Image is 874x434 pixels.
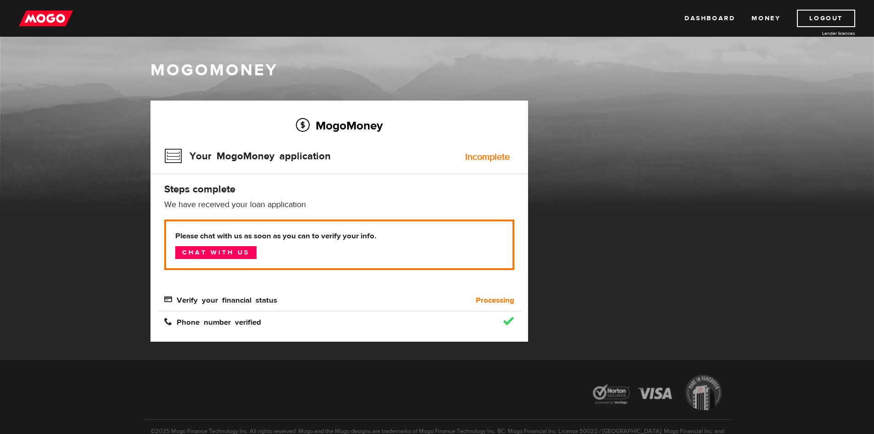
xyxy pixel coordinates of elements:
[175,246,256,259] a: Chat with us
[175,231,503,242] b: Please chat with us as soon as you can to verify your info.
[19,10,73,27] img: mogo_logo-11ee424be714fa7cbb0f0f49df9e16ec.png
[150,61,724,80] h1: MogoMoney
[690,220,874,434] iframe: LiveChat chat widget
[786,30,855,37] a: Lender licences
[752,10,780,27] a: Money
[685,10,735,27] a: Dashboard
[164,295,277,303] span: Verify your financial status
[465,152,510,162] div: Incomplete
[164,317,261,325] span: Phone number verified
[476,295,514,306] b: Processing
[164,199,514,210] p: We have received your loan application
[797,10,855,27] a: Logout
[584,368,731,420] img: legal-icons-92a2ffecb4d32d839781d1b4e4802d7b.png
[164,183,514,196] h4: Steps complete
[164,144,331,168] h3: Your MogoMoney application
[164,116,514,135] h2: MogoMoney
